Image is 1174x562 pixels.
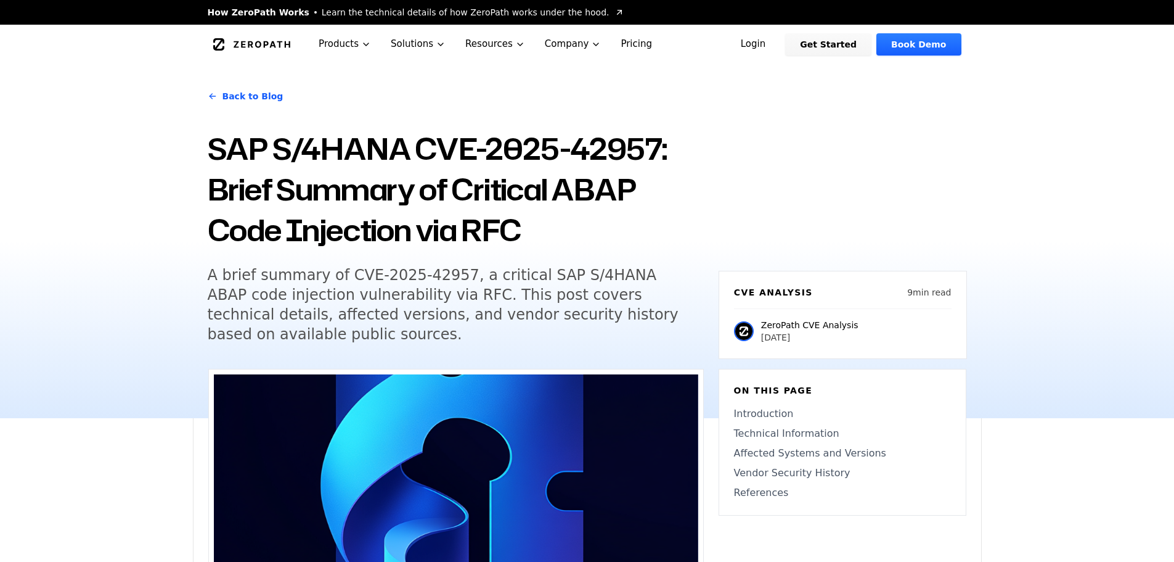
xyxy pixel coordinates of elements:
[309,25,381,64] button: Products
[734,446,951,461] a: Affected Systems and Versions
[907,286,951,299] p: 9 min read
[734,486,951,500] a: References
[322,6,609,19] span: Learn the technical details of how ZeroPath works under the hood.
[761,319,858,331] p: ZeroPath CVE Analysis
[734,466,951,481] a: Vendor Security History
[734,407,951,421] a: Introduction
[761,331,858,344] p: [DATE]
[734,321,754,341] img: ZeroPath CVE Analysis
[381,25,455,64] button: Solutions
[785,33,871,56] a: Get Started
[734,384,951,397] h6: On this page
[208,128,704,250] h1: SAP S/4HANA CVE-2025-42957: Brief Summary of Critical ABAP Code Injection via RFC
[726,33,781,56] a: Login
[734,286,813,299] h6: CVE Analysis
[208,6,309,19] span: How ZeroPath Works
[193,25,982,64] nav: Global
[208,265,681,344] h5: A brief summary of CVE-2025-42957, a critical SAP S/4HANA ABAP code injection vulnerability via R...
[535,25,611,64] button: Company
[734,426,951,441] a: Technical Information
[876,33,961,56] a: Book Demo
[208,79,283,114] a: Back to Blog
[611,25,662,64] a: Pricing
[208,6,624,19] a: How ZeroPath WorksLearn the technical details of how ZeroPath works under the hood.
[455,25,535,64] button: Resources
